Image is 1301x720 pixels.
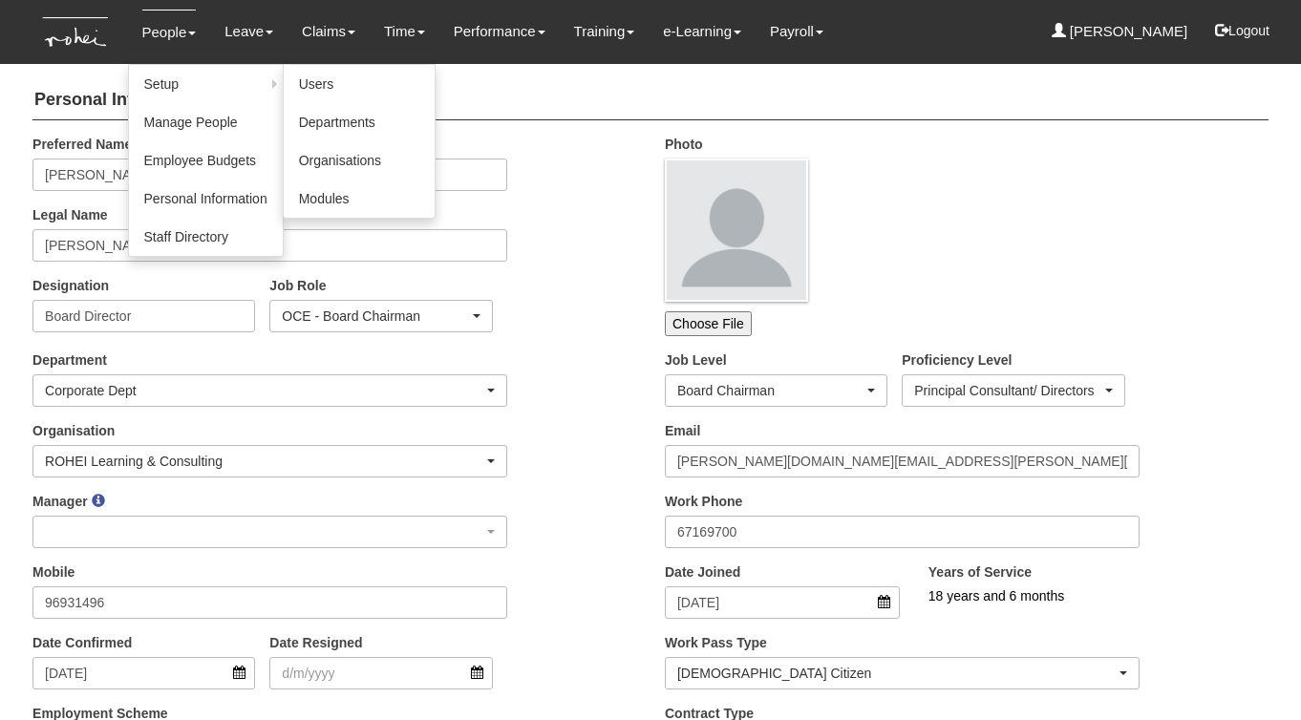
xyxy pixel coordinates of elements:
h4: Personal Information [32,81,1269,120]
button: Board Chairman [665,374,887,407]
div: Principal Consultant/ Directors [914,381,1100,400]
label: Work Pass Type [665,633,767,652]
label: Designation [32,276,109,295]
a: Modules [284,180,435,218]
div: [DEMOGRAPHIC_DATA] Citizen [677,664,1116,683]
label: Email [665,421,700,440]
a: Performance [454,10,545,53]
a: Manage People [129,103,283,141]
label: Date Resigned [269,633,362,652]
a: Setup [129,65,283,103]
label: Preferred Name [32,135,132,154]
a: Users [284,65,435,103]
a: Payroll [770,10,823,53]
label: Photo [665,135,703,154]
input: d/m/yyyy [665,586,900,619]
img: profile.png [665,159,808,302]
label: Date Joined [665,562,740,582]
label: Years of Service [928,562,1032,582]
a: [PERSON_NAME] [1052,10,1188,53]
input: Choose File [665,311,752,336]
label: Legal Name [32,205,108,224]
a: Leave [224,10,273,53]
a: Claims [302,10,355,53]
input: d/m/yyyy [269,657,492,689]
a: Staff Directory [129,218,283,256]
button: ROHEI Learning & Consulting [32,445,507,477]
a: People [142,10,197,54]
div: ROHEI Learning & Consulting [45,452,483,471]
a: Personal Information [129,180,283,218]
iframe: chat widget [1221,644,1282,701]
button: OCE - Board Chairman [269,300,492,332]
a: Training [574,10,635,53]
div: OCE - Board Chairman [282,307,468,326]
a: Organisations [284,141,435,180]
label: Work Phone [665,492,742,511]
button: Principal Consultant/ Directors [902,374,1124,407]
label: Department [32,350,107,370]
a: e-Learning [663,10,741,53]
div: Board Chairman [677,381,864,400]
a: Departments [284,103,435,141]
label: Date Confirmed [32,633,132,652]
label: Job Role [269,276,326,295]
div: Corporate Dept [45,381,483,400]
a: Time [384,10,425,53]
label: Mobile [32,562,75,582]
label: Proficiency Level [902,350,1012,370]
a: Employee Budgets [129,141,283,180]
button: Logout [1202,8,1283,53]
label: Organisation [32,421,115,440]
div: 18 years and 6 months [928,586,1216,605]
button: [DEMOGRAPHIC_DATA] Citizen [665,657,1140,689]
button: Corporate Dept [32,374,507,407]
label: Manager [32,492,88,511]
label: Job Level [665,350,727,370]
input: d/m/yyyy [32,657,255,689]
